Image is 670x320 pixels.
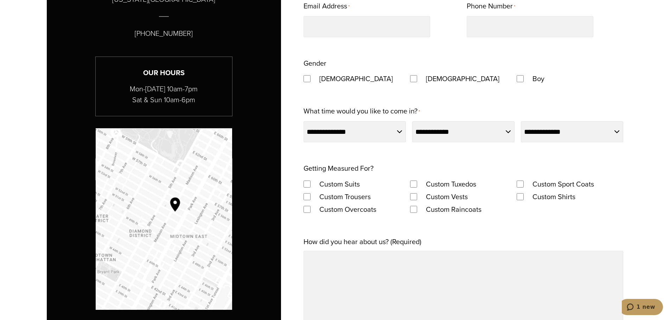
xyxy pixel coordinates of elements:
p: Mon-[DATE] 10am-7pm Sat & Sun 10am-6pm [96,84,232,105]
label: Custom Sport Coats [525,178,601,190]
img: Google map with pin showing Alan David location at Madison Avenue & 53rd Street NY [96,128,232,310]
p: [PHONE_NUMBER] [135,28,193,39]
a: Map to Alan David Custom [96,128,232,310]
h3: Our Hours [96,67,232,78]
label: Custom Suits [312,178,367,190]
label: Custom Overcoats [312,203,383,216]
label: What time would you like to come in? [304,105,420,118]
legend: Getting Measured For? [304,162,374,175]
label: Boy [525,72,551,85]
legend: Gender [304,57,326,70]
label: Custom Trousers [312,190,378,203]
label: Custom Tuxedos [419,178,483,190]
label: Custom Shirts [525,190,582,203]
label: [DEMOGRAPHIC_DATA] [419,72,506,85]
iframe: Opens a widget where you can chat to one of our agents [622,299,663,316]
label: Custom Vests [419,190,475,203]
label: [DEMOGRAPHIC_DATA] [312,72,400,85]
label: How did you hear about us? (Required) [304,235,421,248]
label: Custom Raincoats [419,203,489,216]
